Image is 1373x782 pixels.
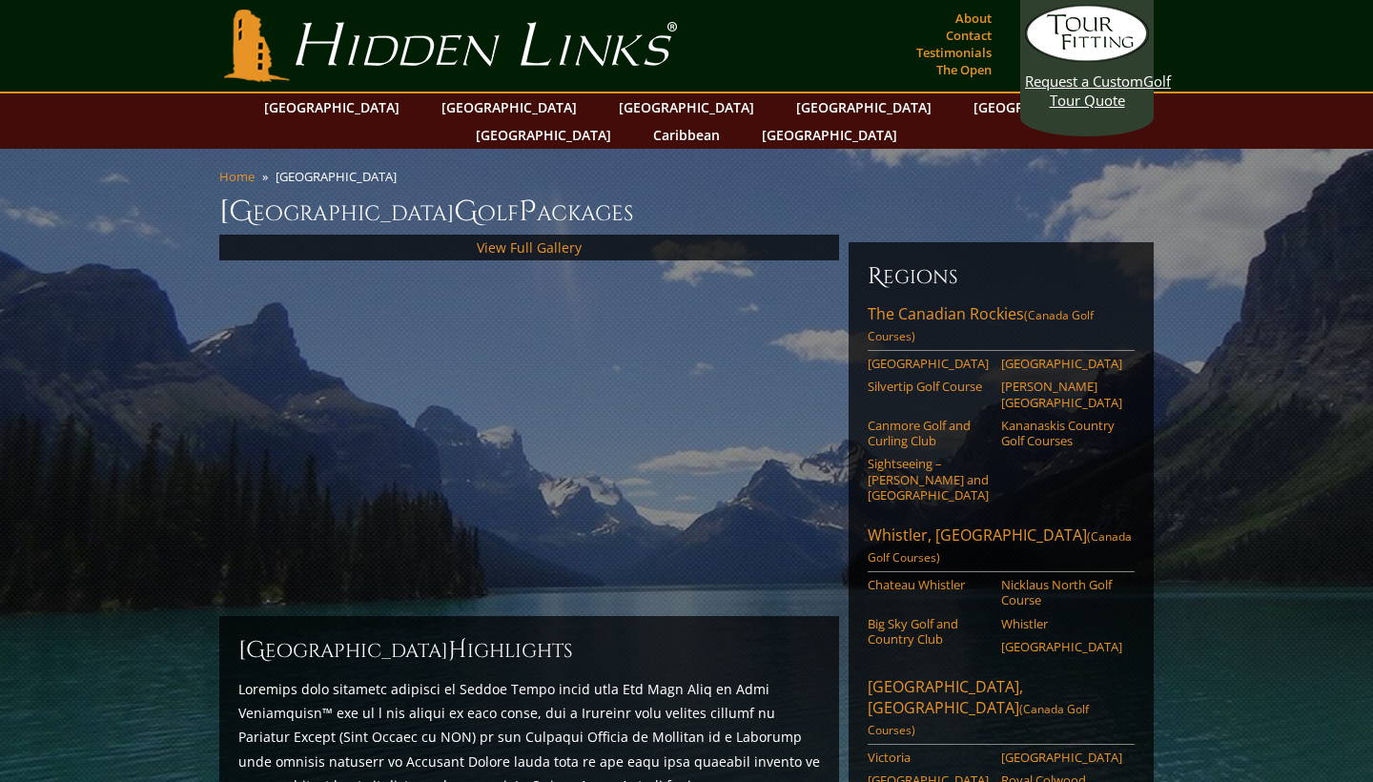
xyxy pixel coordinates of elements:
[1001,418,1122,449] a: Kananaskis Country Golf Courses
[519,193,537,231] span: P
[912,39,996,66] a: Testimonials
[868,356,989,371] a: [GEOGRAPHIC_DATA]
[868,750,989,765] a: Victoria
[868,418,989,449] a: Canmore Golf and Curling Club
[276,168,404,185] li: [GEOGRAPHIC_DATA]
[868,616,989,648] a: Big Sky Golf and Country Club
[644,121,729,149] a: Caribbean
[868,261,1135,292] h6: Regions
[466,121,621,149] a: [GEOGRAPHIC_DATA]
[219,168,255,185] a: Home
[1025,72,1143,91] span: Request a Custom
[941,22,996,49] a: Contact
[868,525,1135,572] a: Whistler, [GEOGRAPHIC_DATA](Canada Golf Courses)
[964,93,1118,121] a: [GEOGRAPHIC_DATA]
[932,56,996,83] a: The Open
[1025,5,1149,110] a: Request a CustomGolf Tour Quote
[1001,356,1122,371] a: [GEOGRAPHIC_DATA]
[477,238,582,257] a: View Full Gallery
[1001,616,1122,631] a: Whistler
[238,635,820,666] h2: [GEOGRAPHIC_DATA] ighlights
[448,635,467,666] span: H
[752,121,907,149] a: [GEOGRAPHIC_DATA]
[454,193,478,231] span: G
[219,193,1154,231] h1: [GEOGRAPHIC_DATA] olf ackages
[868,456,989,503] a: Sightseeing – [PERSON_NAME] and [GEOGRAPHIC_DATA]
[868,303,1135,351] a: The Canadian Rockies(Canada Golf Courses)
[432,93,586,121] a: [GEOGRAPHIC_DATA]
[255,93,409,121] a: [GEOGRAPHIC_DATA]
[868,577,989,592] a: Chateau Whistler
[868,676,1135,745] a: [GEOGRAPHIC_DATA], [GEOGRAPHIC_DATA](Canada Golf Courses)
[1001,577,1122,608] a: Nicklaus North Golf Course
[1001,750,1122,765] a: [GEOGRAPHIC_DATA]
[868,379,989,394] a: Silvertip Golf Course
[951,5,996,31] a: About
[1001,379,1122,410] a: [PERSON_NAME][GEOGRAPHIC_DATA]
[1001,639,1122,654] a: [GEOGRAPHIC_DATA]
[609,93,764,121] a: [GEOGRAPHIC_DATA]
[787,93,941,121] a: [GEOGRAPHIC_DATA]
